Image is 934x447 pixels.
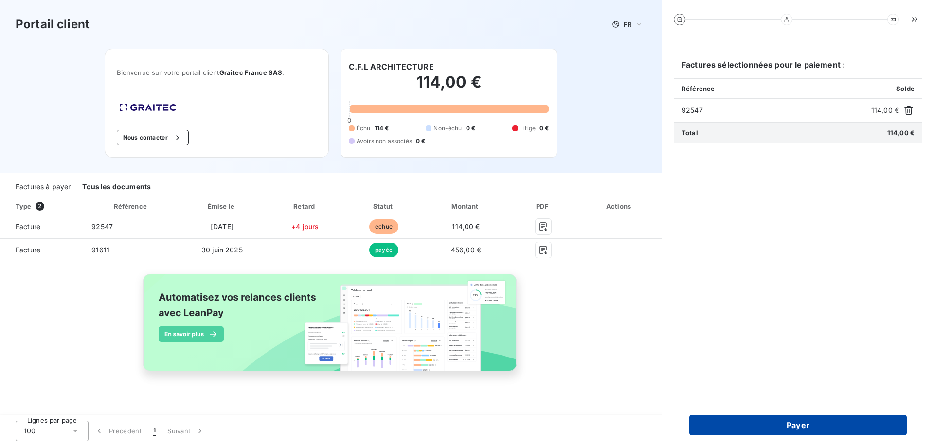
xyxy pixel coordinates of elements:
span: 0 [347,116,351,124]
span: 1 [153,426,156,436]
span: 114,00 € [887,129,915,137]
div: Actions [579,201,660,211]
span: 100 [24,426,36,436]
button: Suivant [162,421,211,441]
span: Litige [520,124,536,133]
h2: 114,00 € [349,72,549,102]
span: 92547 [682,106,867,115]
span: Avoirs non associés [357,137,412,145]
span: 114,00 € [452,222,480,231]
span: 114 € [375,124,389,133]
span: 456,00 € [451,246,481,254]
span: payée [369,243,398,257]
span: 92547 [91,222,113,231]
span: Total [682,129,698,137]
div: Tous les documents [82,177,151,197]
span: 91611 [91,246,109,254]
button: Précédent [89,421,147,441]
span: échue [369,219,398,234]
h6: C.F.L ARCHITECTURE [349,61,434,72]
span: [DATE] [211,222,233,231]
span: Référence [682,85,715,92]
div: PDF [511,201,575,211]
span: 2 [36,202,44,211]
span: Graitec France SAS [219,69,283,76]
span: Solde [896,85,915,92]
span: 0 € [539,124,549,133]
button: Nous contacter [117,130,189,145]
div: Retard [267,201,343,211]
div: Type [10,201,82,211]
span: +4 jours [291,222,319,231]
div: Statut [347,201,421,211]
span: Échu [357,124,371,133]
span: FR [624,20,631,28]
div: Référence [114,202,147,210]
span: 114,00 € [871,106,899,115]
span: Non-échu [433,124,462,133]
h6: Factures sélectionnées pour le paiement : [674,59,922,78]
button: 1 [147,421,162,441]
span: 0 € [466,124,475,133]
div: Émise le [180,201,263,211]
img: banner [134,268,527,388]
span: Facture [8,222,76,232]
span: Facture [8,245,76,255]
span: 0 € [416,137,425,145]
span: 30 juin 2025 [201,246,243,254]
img: Company logo [117,101,179,114]
div: Montant [425,201,507,211]
span: Bienvenue sur votre portail client . [117,69,317,76]
h3: Portail client [16,16,90,33]
button: Payer [689,415,907,435]
div: Factures à payer [16,177,71,197]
